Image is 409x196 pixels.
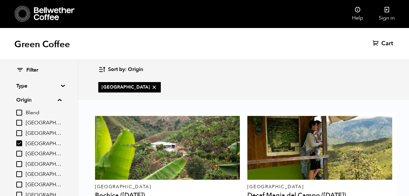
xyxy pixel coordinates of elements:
[16,120,22,126] input: [GEOGRAPHIC_DATA]
[16,130,22,136] input: [GEOGRAPHIC_DATA]
[373,40,395,48] a: Cart
[16,161,22,167] input: [GEOGRAPHIC_DATA]
[16,171,22,177] input: [GEOGRAPHIC_DATA]
[26,140,61,147] span: [GEOGRAPHIC_DATA]
[26,181,61,189] span: [GEOGRAPHIC_DATA]
[14,38,70,50] h1: Green Coffee
[108,66,143,73] span: Sort by: Origin
[26,130,61,137] span: [GEOGRAPHIC_DATA]
[98,62,143,77] button: Sort by: Origin
[381,40,393,48] span: Cart
[26,150,61,158] span: [GEOGRAPHIC_DATA]
[16,110,22,116] input: Blend
[26,119,61,127] span: [GEOGRAPHIC_DATA]
[16,182,22,188] input: [GEOGRAPHIC_DATA]
[26,161,61,168] span: [GEOGRAPHIC_DATA]
[16,96,61,104] summary: Origin
[95,185,240,189] p: [GEOGRAPHIC_DATA]
[247,185,392,189] p: [GEOGRAPHIC_DATA]
[26,171,61,178] span: [GEOGRAPHIC_DATA]
[16,140,22,146] input: [GEOGRAPHIC_DATA]
[16,82,61,90] summary: Type
[16,151,22,157] input: [GEOGRAPHIC_DATA]
[26,67,38,74] span: Filter
[26,109,61,117] span: Blend
[102,84,157,91] span: [GEOGRAPHIC_DATA]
